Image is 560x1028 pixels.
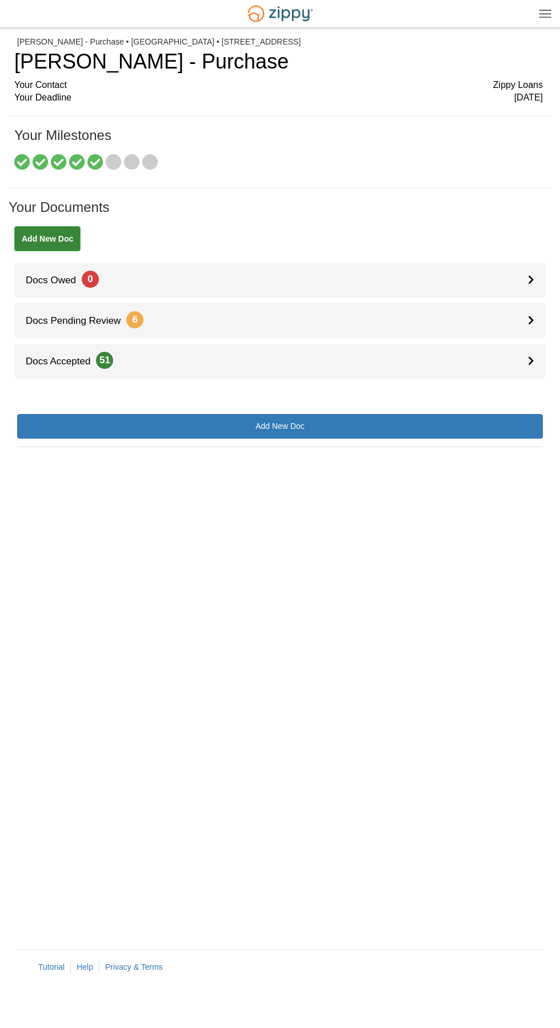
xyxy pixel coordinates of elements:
[14,344,546,379] a: Docs Accepted51
[105,962,163,971] a: Privacy & Terms
[14,263,546,298] a: Docs Owed0
[82,271,99,288] span: 0
[9,200,551,226] h1: Your Documents
[14,356,113,367] span: Docs Accepted
[514,91,543,105] span: [DATE]
[14,50,543,73] h1: [PERSON_NAME] - Purchase
[126,311,143,328] span: 6
[539,9,551,18] img: Mobile Dropdown Menu
[14,79,543,92] div: Your Contact
[14,226,81,251] a: Add New Doc
[14,303,546,338] a: Docs Pending Review6
[17,414,543,439] a: Add New Doc
[14,315,143,326] span: Docs Pending Review
[14,91,543,105] div: Your Deadline
[14,128,543,154] h1: Your Milestones
[17,37,543,47] div: [PERSON_NAME] - Purchase • [GEOGRAPHIC_DATA] • [STREET_ADDRESS]
[14,275,99,286] span: Docs Owed
[77,962,93,971] a: Help
[96,352,113,369] span: 51
[38,962,65,971] a: Tutorial
[493,79,543,92] span: Zippy Loans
